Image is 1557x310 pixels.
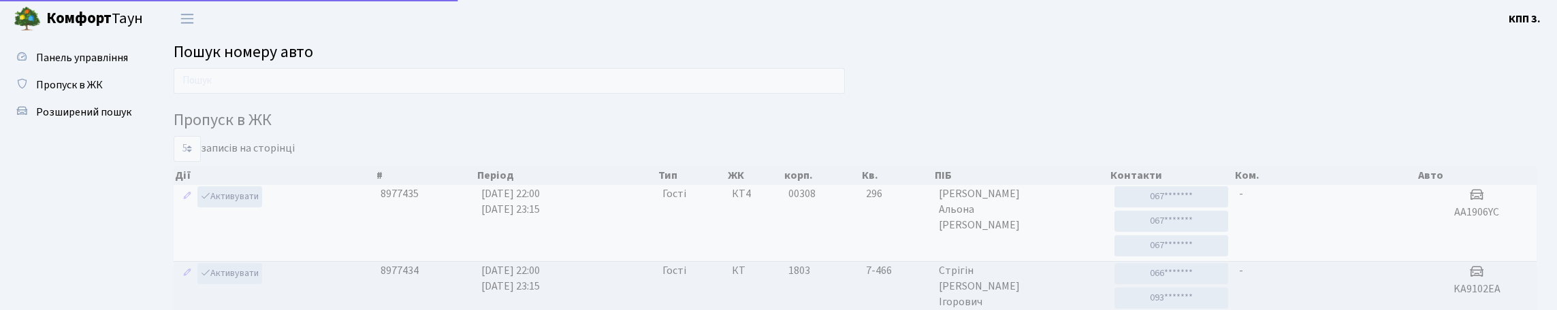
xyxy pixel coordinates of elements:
[179,186,195,207] a: Редагувати
[174,68,845,94] input: Пошук
[726,166,783,185] th: ЖК
[36,105,131,120] span: Розширений пошук
[933,166,1109,185] th: ПІБ
[662,263,686,279] span: Гості
[179,263,195,284] a: Редагувати
[939,263,1104,310] span: Стрігін [PERSON_NAME] Ігорович
[46,7,112,29] b: Комфорт
[783,166,860,185] th: корп.
[1417,166,1537,185] th: Авто
[381,263,419,278] span: 8977434
[36,77,103,92] span: Пропуск в ЖК
[788,186,816,201] span: 00308
[46,7,143,31] span: Таун
[36,50,128,65] span: Панель управління
[1239,186,1243,201] span: -
[861,166,933,185] th: Кв.
[657,166,726,185] th: Тип
[476,166,657,185] th: Період
[197,263,262,284] a: Активувати
[788,263,810,278] span: 1803
[7,44,143,71] a: Панель управління
[732,186,777,202] span: КТ4
[14,5,41,33] img: logo.png
[381,186,419,201] span: 8977435
[174,111,1537,131] h4: Пропуск в ЖК
[7,99,143,126] a: Розширений пошук
[481,186,540,217] span: [DATE] 22:00 [DATE] 23:15
[174,136,201,162] select: записів на сторінці
[197,186,262,207] a: Активувати
[481,263,540,294] span: [DATE] 22:00 [DATE] 23:15
[1422,206,1531,219] h5: АА1906YC
[174,136,295,162] label: записів на сторінці
[1109,166,1233,185] th: Контакти
[174,166,375,185] th: Дії
[939,186,1104,233] span: [PERSON_NAME] Альона [PERSON_NAME]
[1509,11,1541,27] a: КПП 3.
[1239,263,1243,278] span: -
[1509,12,1541,27] b: КПП 3.
[1422,283,1531,296] h5: KA9102EА
[662,186,686,202] span: Гості
[732,263,777,279] span: КТ
[7,71,143,99] a: Пропуск в ЖК
[1234,166,1417,185] th: Ком.
[375,166,476,185] th: #
[866,263,928,279] span: 7-466
[866,186,928,202] span: 296
[170,7,204,30] button: Переключити навігацію
[174,40,313,64] span: Пошук номеру авто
